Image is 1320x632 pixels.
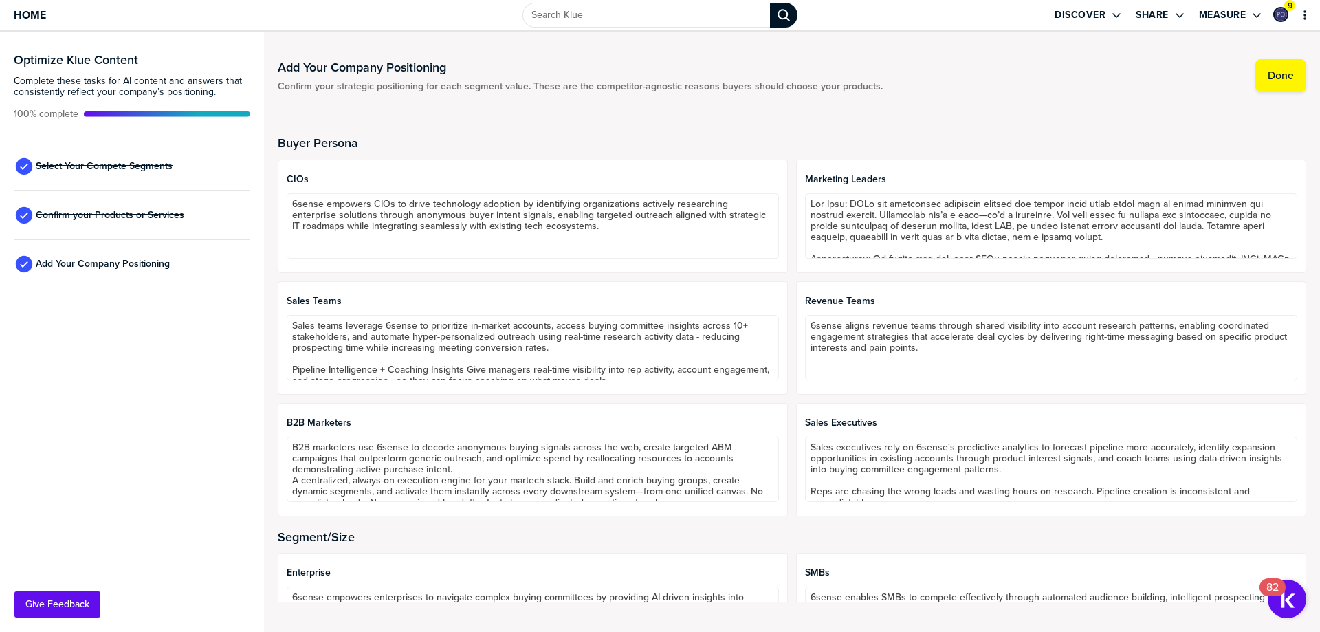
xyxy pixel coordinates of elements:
span: Select Your Compete Segments [36,161,173,172]
label: Done [1268,69,1294,83]
h1: Add Your Company Positioning [278,59,883,76]
span: Confirm your Products or Services [36,210,184,221]
span: CIOs [287,174,779,185]
span: Add Your Company Positioning [36,259,170,270]
span: 9 [1288,1,1292,11]
h3: Optimize Klue Content [14,54,250,66]
textarea: 6sense aligns revenue teams through shared visibility into account research patterns, enabling co... [805,315,1297,380]
span: Complete these tasks for AI content and answers that consistently reflect your company’s position... [14,76,250,98]
span: Marketing Leaders [805,174,1297,185]
span: Sales Executives [805,417,1297,428]
textarea: Sales executives rely on 6sense's predictive analytics to forecast pipeline more accurately, iden... [805,437,1297,502]
h2: Segment/Size [278,530,1306,544]
div: Search Klue [770,3,797,28]
span: Enterprise [287,567,779,578]
textarea: Sales teams leverage 6sense to prioritize in-market accounts, access buying committee insights ac... [287,315,779,380]
textarea: Lor Ipsu: DOLo sit ametconsec adipiscin elitsed doe tempor incid utlab etdol magn al enimad minim... [805,193,1297,259]
textarea: 6sense empowers CIOs to drive technology adoption by identifying organizations actively researchi... [287,193,779,259]
div: 82 [1266,587,1279,605]
div: Paul Osmond [1273,7,1288,22]
label: Share [1136,9,1169,21]
span: B2B Marketers [287,417,779,428]
h2: Buyer Persona [278,136,1306,150]
textarea: B2B marketers use 6sense to decode anonymous buying signals across the web, create targeted ABM c... [287,437,779,502]
label: Discover [1055,9,1105,21]
button: Open Resource Center, 82 new notifications [1268,580,1306,618]
button: Give Feedback [14,591,100,618]
input: Search Klue [522,3,770,28]
img: ac7920bb307c6acd971e846d848d23b7-sml.png [1275,8,1287,21]
span: Revenue Teams [805,296,1297,307]
label: Measure [1199,9,1246,21]
span: Home [14,9,46,21]
a: Edit Profile [1272,6,1290,23]
span: Sales Teams [287,296,779,307]
span: Active [14,109,78,120]
span: SMBs [805,567,1297,578]
span: Confirm your strategic positioning for each segment value. These are the competitor-agnostic reas... [278,81,883,92]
